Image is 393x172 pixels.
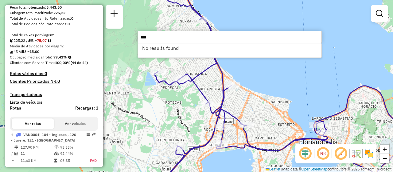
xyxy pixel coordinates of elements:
td: 11 [20,150,54,157]
div: Total de Atividades não Roteirizadas: [10,16,98,21]
h4: Lista de veículos [10,100,98,105]
span: | [281,167,282,171]
h4: Transportadoras [10,92,98,97]
img: Ilha Centro [379,156,387,164]
span: VAN0001 [23,132,39,137]
span: − [383,154,387,162]
em: Média calculada utilizando a maior ocupação (%Peso ou %Cubagem) de cada rota da sessão. Rotas cro... [68,55,71,59]
td: FAD [84,158,97,164]
td: = [11,158,14,164]
img: Fluxo de ruas [351,149,361,158]
div: Total de caixas por viagem: [10,32,98,38]
i: Total de Atividades [14,152,18,155]
i: Total de Atividades [10,50,14,54]
strong: 15,00 [29,49,39,54]
div: Total de Pedidos não Roteirizados: [10,21,98,27]
button: Ver rotas [12,118,54,129]
td: 92,44% [60,150,84,157]
strong: 75,07 [37,38,47,43]
li: No results found [138,43,321,53]
i: Total de rotas [28,39,32,42]
h4: Clientes Priorizados NR: [10,79,98,84]
td: 127,90 KM [20,144,54,150]
div: 225,22 / 3 = [10,38,98,43]
strong: 73,42% [53,55,67,59]
h4: Rotas vários dias: [10,71,98,76]
span: Ocupação média da frota: [10,55,52,59]
strong: 0 [71,16,73,21]
i: Total de rotas [20,50,24,54]
div: Map data © contributors,© 2025 TomTom, Microsoft [264,167,393,172]
i: Cubagem total roteirizado [10,39,14,42]
span: 1 - [11,132,76,142]
img: Exibir/Ocultar setores [364,149,374,158]
a: Rotas [10,106,21,111]
button: Ver veículos [54,118,96,129]
a: Exibir filtros [373,7,386,20]
span: Clientes com Service Time: [10,60,55,65]
span: VAN0002 [23,167,39,171]
span: Exibir rótulo [333,146,348,161]
i: % de utilização do peso [54,146,59,149]
i: % de utilização da cubagem [54,152,59,155]
strong: 225,22 [53,10,65,15]
td: 11,63 KM [20,158,54,164]
div: Média de Atividades por viagem: [10,43,98,49]
ul: Option List [138,43,321,53]
td: 93,33% [60,144,84,150]
span: | 104 - Ingleses , 120 - Jurerê, 121 - [GEOGRAPHIC_DATA] [11,132,76,142]
a: OpenStreetMap [302,167,328,171]
span: Ocultar NR [316,146,330,161]
a: Nova sessão e pesquisa [108,7,120,21]
strong: 0 [57,78,60,84]
a: Zoom in [380,145,389,154]
i: Distância Total [14,146,18,149]
em: Rota exportada [92,133,96,136]
strong: 0 [68,22,70,26]
td: / [11,150,14,157]
i: Tempo total em rota [54,159,57,162]
strong: 100,00% [55,60,71,65]
h4: Recargas: 1 [75,106,98,111]
td: 06:35 [60,158,84,164]
strong: 0 [45,71,47,76]
div: Cubagem total roteirizado: [10,10,98,16]
em: Opções [87,133,90,136]
strong: (44 de 44) [71,60,88,65]
div: Peso total roteirizado: [10,5,98,10]
div: 45 / 3 = [10,49,98,54]
strong: 5.443,50 [46,5,62,10]
span: Ocultar deslocamento [298,146,313,161]
i: Meta Caixas/viagem: 172,72 Diferença: -97,65 [48,39,51,42]
a: Leaflet [266,167,280,171]
a: Zoom out [380,154,389,163]
span: + [383,145,387,153]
